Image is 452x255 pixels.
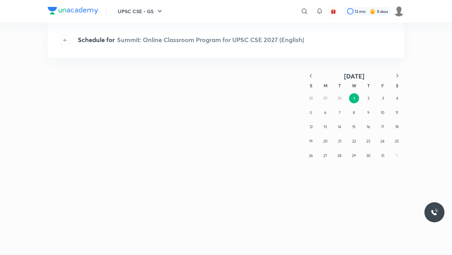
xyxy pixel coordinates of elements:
[381,110,384,115] abbr: October 10, 2025
[310,83,312,89] abbr: Sunday
[320,122,330,132] button: October 13, 2025
[352,83,356,89] abbr: Wednesday
[392,122,402,132] button: October 18, 2025
[378,108,388,118] button: October 10, 2025
[352,124,356,129] abbr: October 15, 2025
[396,96,398,100] abbr: October 4, 2025
[353,96,355,101] abbr: October 1, 2025
[324,110,326,115] abbr: October 6, 2025
[349,93,359,103] button: October 1, 2025
[309,153,313,158] abbr: October 26, 2025
[363,151,373,161] button: October 30, 2025
[337,153,342,158] abbr: October 28, 2025
[392,93,402,103] button: October 4, 2025
[392,108,402,118] button: October 11, 2025
[48,7,98,16] a: Company Logo
[363,122,373,132] button: October 16, 2025
[331,8,336,14] img: avatar
[349,122,359,132] button: October 15, 2025
[363,93,374,103] button: October 2, 2025
[339,110,341,115] abbr: October 7, 2025
[335,122,345,132] button: October 14, 2025
[48,7,98,14] img: Company Logo
[367,110,369,115] abbr: October 9, 2025
[309,124,313,129] abbr: October 12, 2025
[323,139,327,144] abbr: October 20, 2025
[392,136,402,146] button: October 25, 2025
[396,83,398,89] abbr: Saturday
[117,35,304,44] span: Summit: Online Classroom Program for UPSC CSE 2027 (English)
[369,8,376,14] img: streak
[368,96,369,100] abbr: October 2, 2025
[395,139,399,144] abbr: October 25, 2025
[306,108,316,118] button: October 5, 2025
[352,139,356,144] abbr: October 22, 2025
[378,93,388,103] button: October 3, 2025
[349,151,359,161] button: October 29, 2025
[323,153,327,158] abbr: October 27, 2025
[338,124,341,129] abbr: October 14, 2025
[378,122,388,132] button: October 17, 2025
[335,108,345,118] button: October 7, 2025
[352,153,356,158] abbr: October 29, 2025
[338,139,341,144] abbr: October 21, 2025
[353,110,355,115] abbr: October 8, 2025
[335,151,345,161] button: October 28, 2025
[363,136,373,146] button: October 23, 2025
[328,6,338,16] button: avatar
[394,6,404,17] img: Celina Chingmuan
[363,108,373,118] button: October 9, 2025
[349,108,359,118] button: October 8, 2025
[306,122,316,132] button: October 12, 2025
[381,124,384,129] abbr: October 17, 2025
[306,136,316,146] button: October 19, 2025
[367,83,370,89] abbr: Thursday
[309,139,313,144] abbr: October 19, 2025
[382,96,384,100] abbr: October 3, 2025
[344,72,364,80] span: [DATE]
[78,35,304,45] h4: Schedule for
[378,136,388,146] button: October 24, 2025
[324,83,327,89] abbr: Monday
[381,83,384,89] abbr: Friday
[318,72,390,80] button: [DATE]
[338,83,341,89] abbr: Tuesday
[380,139,385,144] abbr: October 24, 2025
[310,110,312,115] abbr: October 5, 2025
[114,5,167,18] button: UPSC CSE - GS
[306,151,316,161] button: October 26, 2025
[367,124,370,129] abbr: October 16, 2025
[378,151,388,161] button: October 31, 2025
[395,110,398,115] abbr: October 11, 2025
[395,124,399,129] abbr: October 18, 2025
[320,151,330,161] button: October 27, 2025
[366,153,370,158] abbr: October 30, 2025
[320,108,330,118] button: October 6, 2025
[320,136,330,146] button: October 20, 2025
[431,209,438,216] img: ttu
[324,124,327,129] abbr: October 13, 2025
[381,153,384,158] abbr: October 31, 2025
[335,136,345,146] button: October 21, 2025
[366,139,370,144] abbr: October 23, 2025
[349,136,359,146] button: October 22, 2025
